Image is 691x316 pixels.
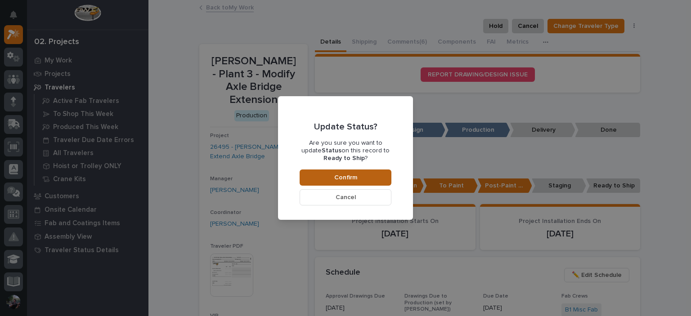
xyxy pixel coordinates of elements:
p: Are you sure you want to update on this record to ? [300,139,391,162]
p: Update Status? [314,121,377,132]
button: Confirm [300,169,391,186]
b: Ready to Ship [323,155,365,161]
span: Confirm [334,174,357,182]
button: Cancel [300,189,391,205]
span: Cancel [336,193,356,201]
b: Status [322,147,341,154]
